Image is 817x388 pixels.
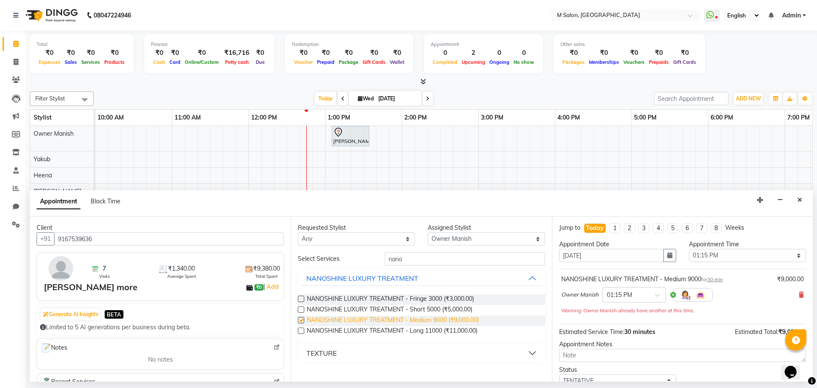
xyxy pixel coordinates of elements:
[183,48,221,58] div: ₹0
[487,59,511,65] span: Ongoing
[167,48,183,58] div: ₹0
[292,41,406,48] div: Redemption
[647,48,671,58] div: ₹0
[79,59,102,65] span: Services
[559,223,580,232] div: Jump to
[254,59,267,65] span: Due
[34,114,51,121] span: Stylist
[671,48,698,58] div: ₹0
[586,224,604,233] div: Today
[337,48,360,58] div: ₹0
[105,310,123,318] span: BETA
[22,3,80,27] img: logo
[479,111,506,124] a: 3:00 PM
[40,323,280,332] div: Limited to 5 AI generations per business during beta.
[671,59,698,65] span: Gift Cards
[315,59,337,65] span: Prepaid
[306,348,337,358] div: TEXTURE
[102,48,127,58] div: ₹0
[249,111,279,124] a: 12:00 PM
[782,11,801,20] span: Admin
[103,264,106,273] span: 7
[559,328,624,336] span: Estimated Service Time:
[560,59,587,65] span: Packages
[265,282,280,292] a: Add
[263,282,280,292] span: |
[388,59,406,65] span: Wallet
[307,305,472,316] span: NANOSHINE LUXURY TREATMENT - Short 5000 (₹5,000.00)
[332,127,369,145] div: [PERSON_NAME], TK01, 01:05 PM-01:35 PM, NANOSHINE LUXURY TREATMENT - Medium 9000
[40,342,67,354] span: Notes
[561,308,694,314] small: Warning: Owner Manish already have another at this time.
[37,48,63,58] div: ₹0
[388,48,406,58] div: ₹0
[326,111,352,124] a: 1:00 PM
[431,41,536,48] div: Appointment
[91,197,120,205] span: Block Time
[253,264,280,273] span: ₹9,380.00
[151,41,268,48] div: Finance
[711,223,722,233] li: 8
[63,59,79,65] span: Sales
[561,291,599,299] span: Owner Manish
[785,111,812,124] a: 7:00 PM
[102,59,127,65] span: Products
[253,48,268,58] div: ₹0
[653,223,664,233] li: 4
[40,377,95,387] span: Recent Services
[647,59,671,65] span: Prepaids
[560,41,698,48] div: Other sales
[511,48,536,58] div: 0
[632,111,659,124] a: 5:00 PM
[168,264,195,273] span: ₹1,340.00
[167,59,183,65] span: Card
[151,59,167,65] span: Cash
[223,59,251,65] span: Petty cash
[307,316,479,326] span: NANOSHINE LUXURY TREATMENT - Medium 9000 (₹9,000.00)
[63,48,79,58] div: ₹0
[37,41,127,48] div: Total
[428,223,545,232] div: Assigned Stylist
[360,48,388,58] div: ₹0
[621,59,647,65] span: Vouchers
[356,95,376,102] span: Wed
[431,48,460,58] div: 0
[460,48,487,58] div: 2
[307,294,474,305] span: NANOSHINE LUXURY TREATMENT - Fringe 3000 (₹3,000.00)
[292,48,315,58] div: ₹0
[682,223,693,233] li: 6
[291,254,378,263] div: Select Services
[701,277,723,282] small: for
[301,345,541,361] button: TEXTURE
[559,240,676,249] div: Appointment Date
[292,59,315,65] span: Voucher
[402,111,429,124] a: 2:00 PM
[315,48,337,58] div: ₹0
[777,275,804,284] div: ₹9,000.00
[360,59,388,65] span: Gift Cards
[148,355,173,364] span: No notes
[41,308,100,320] button: Generate AI Insights
[315,92,336,105] span: Today
[37,232,54,245] button: +91
[560,48,587,58] div: ₹0
[708,111,735,124] a: 6:00 PM
[183,59,221,65] span: Online/Custom
[680,290,690,300] img: Hairdresser.png
[609,223,620,233] li: 1
[460,59,487,65] span: Upcoming
[511,59,536,65] span: No show
[587,59,621,65] span: Memberships
[624,328,655,336] span: 30 minutes
[301,271,541,286] button: NANOSHINE LUXURY TREATMENT
[624,223,635,233] li: 2
[337,59,360,65] span: Package
[734,93,763,105] button: ADD NEW
[306,273,418,283] div: NANOSHINE LUXURY TREATMENT
[725,223,744,232] div: Weeks
[654,92,728,105] input: Search Appointment
[99,273,110,280] span: Visits
[667,223,678,233] li: 5
[638,223,649,233] li: 3
[385,252,545,265] input: Search by service name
